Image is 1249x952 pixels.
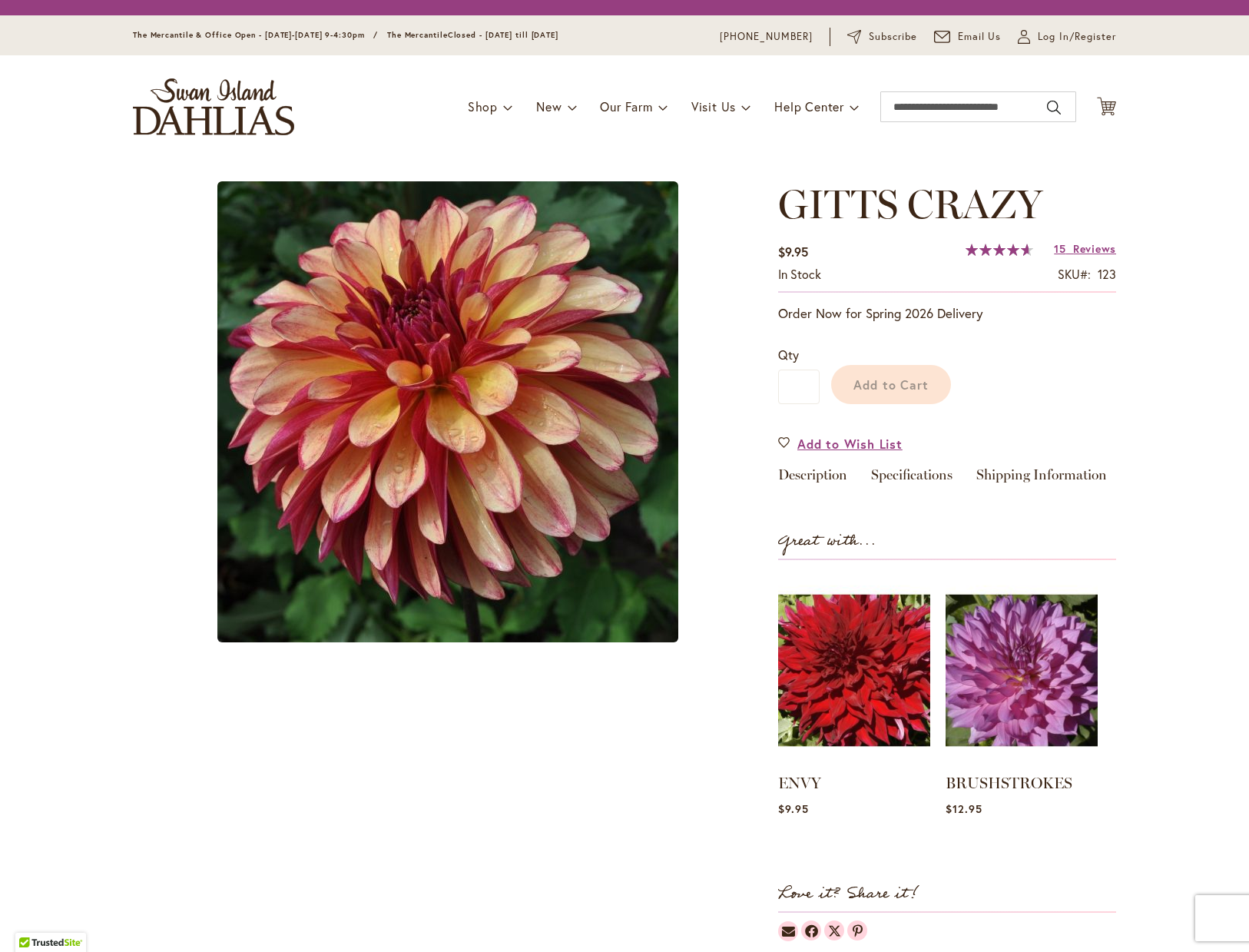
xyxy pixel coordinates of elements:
a: BRUSHSTROKES [946,774,1072,792]
div: Availability [778,266,821,284]
div: 123 [1098,266,1116,284]
a: Email Us [934,29,1002,45]
a: Add to Wish List [778,435,903,453]
span: Help Center [774,98,844,114]
a: store logo [133,78,294,135]
a: Specifications [871,468,952,490]
a: Dahlias on Pinterest [847,920,867,940]
span: Closed - [DATE] till [DATE] [448,30,558,40]
span: 15 [1054,241,1065,256]
img: main product photo [217,181,678,642]
a: Dahlias on Facebook [801,920,821,940]
a: Shipping Information [976,468,1107,490]
span: Add to Wish List [797,435,903,453]
div: 93% [966,244,1033,256]
span: Our Farm [600,98,652,114]
span: Visit Us [691,98,736,114]
span: $9.95 [778,244,808,260]
a: Subscribe [847,29,917,45]
iframe: Launch Accessibility Center [12,897,55,940]
div: Detailed Product Info [778,468,1116,490]
span: Subscribe [869,29,917,45]
span: New [536,98,562,114]
span: Shop [468,98,498,114]
a: [PHONE_NUMBER] [720,29,813,45]
span: $9.95 [778,801,809,816]
strong: Love it? Share it! [778,881,919,907]
button: Search [1047,95,1061,120]
span: $12.95 [946,801,982,816]
img: BRUSHSTROKES [946,576,1098,766]
a: ENVY [778,774,821,792]
a: 15 Reviews [1054,241,1116,256]
strong: Great with... [778,529,876,554]
p: Order Now for Spring 2026 Delivery [778,304,1116,323]
span: Qty [778,347,799,363]
a: Description [778,468,847,490]
span: The Mercantile & Office Open - [DATE]-[DATE] 9-4:30pm / The Mercantile [133,30,448,40]
a: Log In/Register [1018,29,1116,45]
span: GITTS CRAZY [778,180,1042,228]
strong: SKU [1058,266,1091,282]
span: Email Us [958,29,1002,45]
span: Reviews [1073,241,1116,256]
span: Log In/Register [1038,29,1116,45]
span: In stock [778,266,821,282]
a: Dahlias on Twitter [824,920,844,940]
img: ENVY [778,576,930,766]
